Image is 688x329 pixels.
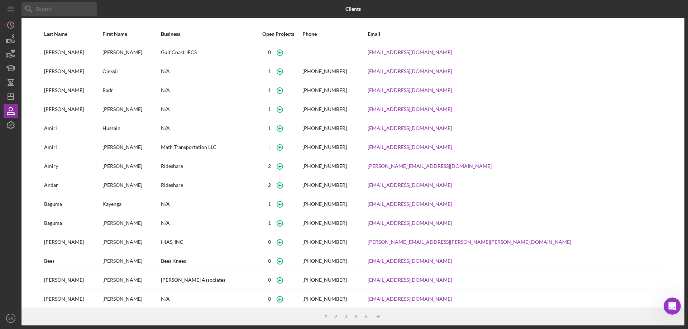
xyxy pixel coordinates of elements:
a: [EMAIL_ADDRESS][DOMAIN_NAME] [368,49,452,55]
div: N/A [161,82,254,100]
div: Math Transportation LLC [161,139,254,156]
div: Baguma [44,214,102,232]
div: 0 [268,239,271,245]
div: Open Projects [255,31,301,37]
div: 0 [268,49,271,55]
div: Business [161,31,254,37]
div: Kayenga [102,195,160,213]
div: [PERSON_NAME] [44,82,102,100]
div: N/A [161,120,254,137]
a: [PERSON_NAME][EMAIL_ADDRESS][PERSON_NAME][PERSON_NAME][DOMAIN_NAME] [368,239,571,245]
button: SR [4,311,18,325]
div: [PHONE_NUMBER] [302,201,347,207]
div: Phone [302,31,367,37]
div: [PERSON_NAME] [102,176,160,194]
div: [PERSON_NAME] [44,290,102,308]
div: 1 [268,144,271,150]
div: Andar [44,176,102,194]
div: [PERSON_NAME] [102,44,160,62]
div: 5 [361,314,371,319]
a: [EMAIL_ADDRESS][DOMAIN_NAME] [368,106,452,112]
a: [EMAIL_ADDRESS][DOMAIN_NAME] [368,68,452,74]
div: Gulf Coast JFCS [161,44,254,62]
input: Search [21,2,97,16]
div: N/A [161,195,254,213]
div: [PERSON_NAME] [102,290,160,308]
div: Amiri [44,120,102,137]
div: 2 [268,182,271,188]
div: [PHONE_NUMBER] [302,182,347,188]
div: Oleksii [102,63,160,81]
div: N/A [161,101,254,118]
iframe: Intercom live chat [664,297,681,315]
div: [PERSON_NAME] [102,101,160,118]
div: Amiri [44,139,102,156]
div: 3 [341,314,351,319]
div: [PERSON_NAME] [102,158,160,175]
div: 0 [268,258,271,264]
div: [PERSON_NAME] [102,139,160,156]
div: [PERSON_NAME] Associates [161,271,254,289]
div: Bees [44,252,102,270]
div: 0 [268,277,271,283]
div: N/A [161,63,254,81]
div: N/A [161,290,254,308]
div: [PERSON_NAME] [102,271,160,289]
div: [PERSON_NAME] [44,233,102,251]
div: [PHONE_NUMBER] [302,125,347,131]
div: Rideshare [161,158,254,175]
a: [EMAIL_ADDRESS][DOMAIN_NAME] [368,220,452,226]
div: 1 [268,68,271,74]
div: 1 [321,314,331,319]
a: [EMAIL_ADDRESS][DOMAIN_NAME] [368,277,452,283]
div: [PHONE_NUMBER] [302,277,347,283]
div: Hussain [102,120,160,137]
div: HIAS, INC [161,233,254,251]
div: [PERSON_NAME] [44,44,102,62]
div: 2 [331,314,341,319]
a: [EMAIL_ADDRESS][DOMAIN_NAME] [368,258,452,264]
div: First Name [102,31,160,37]
div: [PERSON_NAME] [102,233,160,251]
a: [PERSON_NAME][EMAIL_ADDRESS][DOMAIN_NAME] [368,163,492,169]
div: Last Name [44,31,102,37]
div: 1 [268,87,271,93]
text: SR [8,316,13,320]
a: [EMAIL_ADDRESS][DOMAIN_NAME] [368,296,452,302]
div: Bees Knees [161,252,254,270]
div: [PHONE_NUMBER] [302,163,347,169]
div: 4 [351,314,361,319]
a: [EMAIL_ADDRESS][DOMAIN_NAME] [368,125,452,131]
div: Amiry [44,158,102,175]
div: [PHONE_NUMBER] [302,106,347,112]
div: 1 [268,220,271,226]
div: 1 [268,201,271,207]
div: [PERSON_NAME] [44,271,102,289]
div: Email [368,31,662,37]
a: [EMAIL_ADDRESS][DOMAIN_NAME] [368,182,452,188]
div: Badr [102,82,160,100]
a: [EMAIL_ADDRESS][DOMAIN_NAME] [368,87,452,93]
div: 1 [268,106,271,112]
div: [PHONE_NUMBER] [302,68,347,74]
a: [EMAIL_ADDRESS][DOMAIN_NAME] [368,201,452,207]
div: N/A [161,214,254,232]
div: 2 [268,163,271,169]
a: [EMAIL_ADDRESS][DOMAIN_NAME] [368,144,452,150]
div: [PHONE_NUMBER] [302,144,347,150]
div: [PERSON_NAME] [44,63,102,81]
div: 0 [268,296,271,302]
div: Rideshare [161,176,254,194]
div: [PHONE_NUMBER] [302,239,347,245]
div: [PERSON_NAME] [102,214,160,232]
div: [PHONE_NUMBER] [302,258,347,264]
div: [PHONE_NUMBER] [302,87,347,93]
b: Clients [345,6,361,12]
div: [PHONE_NUMBER] [302,296,347,302]
div: Baguma [44,195,102,213]
div: [PERSON_NAME] [102,252,160,270]
div: [PHONE_NUMBER] [302,220,347,226]
div: 1 [268,125,271,131]
div: [PERSON_NAME] [44,101,102,118]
